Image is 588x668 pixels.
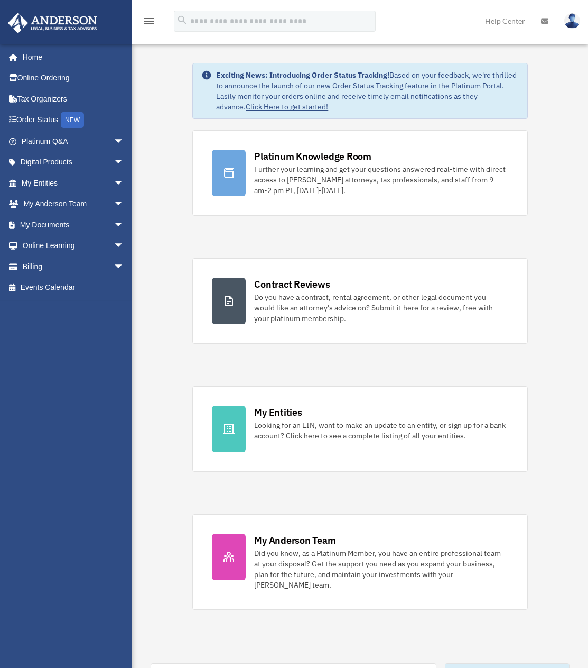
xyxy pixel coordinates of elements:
[143,19,155,28] a: menu
[564,13,580,29] img: User Pic
[143,15,155,28] i: menu
[7,256,140,277] a: Billingarrow_drop_down
[254,420,508,441] div: Looking for an EIN, want to make an update to an entity, or sign up for a bank account? Click her...
[216,70,518,112] div: Based on your feedback, we're thrilled to announce the launch of our new Order Status Tracking fe...
[114,256,135,278] span: arrow_drop_down
[254,164,508,196] div: Further your learning and get your questions answered real-time with direct access to [PERSON_NAM...
[7,47,135,68] a: Home
[114,235,135,257] span: arrow_drop_down
[7,194,140,215] a: My Anderson Teamarrow_drop_down
[7,131,140,152] a: Platinum Q&Aarrow_drop_down
[7,214,140,235] a: My Documentsarrow_drop_down
[254,534,335,547] div: My Anderson Team
[254,406,302,419] div: My Entities
[5,13,100,33] img: Anderson Advisors Platinum Portal
[192,514,527,610] a: My Anderson Team Did you know, as a Platinum Member, you have an entire professional team at your...
[114,194,135,215] span: arrow_drop_down
[254,548,508,590] div: Did you know, as a Platinum Member, you have an entire professional team at your disposal? Get th...
[7,88,140,109] a: Tax Organizers
[7,277,140,298] a: Events Calendar
[192,130,527,216] a: Platinum Knowledge Room Further your learning and get your questions answered real-time with dire...
[254,150,371,163] div: Platinum Knowledge Room
[114,131,135,152] span: arrow_drop_down
[7,68,140,89] a: Online Ordering
[216,70,389,80] strong: Exciting News: Introducing Order Status Tracking!
[114,152,135,173] span: arrow_drop_down
[7,109,140,131] a: Order StatusNEW
[254,278,330,291] div: Contract Reviews
[7,235,140,257] a: Online Learningarrow_drop_down
[114,214,135,236] span: arrow_drop_down
[176,14,188,26] i: search
[192,258,527,344] a: Contract Reviews Do you have a contract, rental agreement, or other legal document you would like...
[7,172,140,194] a: My Entitiesarrow_drop_down
[7,152,140,173] a: Digital Productsarrow_drop_down
[114,172,135,194] span: arrow_drop_down
[61,112,84,128] div: NEW
[254,292,508,324] div: Do you have a contract, rental agreement, or other legal document you would like an attorney's ad...
[246,102,328,112] a: Click Here to get started!
[192,386,527,472] a: My Entities Looking for an EIN, want to make an update to an entity, or sign up for a bank accoun...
